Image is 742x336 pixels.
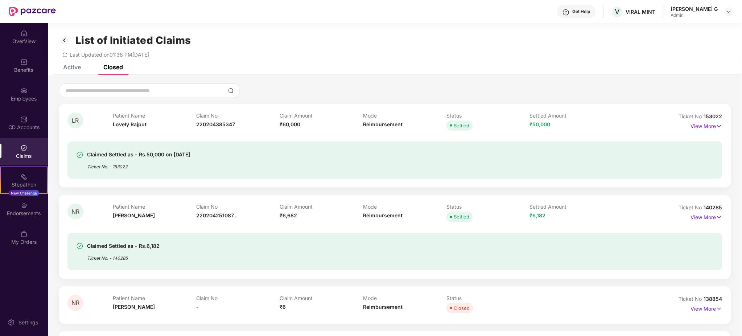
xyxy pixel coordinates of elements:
p: Settled Amount [530,204,613,210]
img: svg+xml;base64,PHN2ZyBpZD0iQ2xhaW0iIHhtbG5zPSJodHRwOi8vd3d3LnczLm9yZy8yMDAwL3N2ZyIgd2lkdGg9IjIwIi... [20,144,28,152]
p: Claim No [196,204,280,210]
img: svg+xml;base64,PHN2ZyBpZD0iRHJvcGRvd24tMzJ4MzIiIHhtbG5zPSJodHRwOi8vd3d3LnczLm9yZy8yMDAwL3N2ZyIgd2... [726,9,732,15]
p: Claim Amount [280,295,363,301]
p: View More [691,120,722,130]
span: - [196,304,199,310]
div: Claimed Settled as - Rs.6,182 [87,242,160,250]
span: Lovely Rajput [113,121,147,127]
p: View More [691,303,722,313]
span: V [615,7,620,16]
img: svg+xml;base64,PHN2ZyB3aWR0aD0iMzIiIGhlaWdodD0iMzIiIHZpZXdCb3g9IjAgMCAzMiAzMiIgZmlsbD0ibm9uZSIgeG... [59,34,70,46]
span: [PERSON_NAME] [113,212,155,218]
span: ₹60,000 [280,121,300,127]
span: 153022 [704,113,722,119]
div: Active [63,63,81,71]
p: Patient Name [113,204,196,210]
div: Ticket No. - 153022 [87,159,190,170]
img: svg+xml;base64,PHN2ZyB4bWxucz0iaHR0cDovL3d3dy53My5vcmcvMjAwMC9zdmciIHdpZHRoPSIyMSIgaGVpZ2h0PSIyMC... [20,173,28,180]
img: svg+xml;base64,PHN2ZyBpZD0iRW1wbG95ZWVzIiB4bWxucz0iaHR0cDovL3d3dy53My5vcmcvMjAwMC9zdmciIHdpZHRoPS... [20,87,28,94]
img: svg+xml;base64,PHN2ZyBpZD0iU2VhcmNoLTMyeDMyIiB4bWxucz0iaHR0cDovL3d3dy53My5vcmcvMjAwMC9zdmciIHdpZH... [228,88,234,94]
p: Patient Name [113,295,196,301]
div: New Challenge [9,190,39,196]
p: Claim No [196,295,280,301]
span: ₹6 [280,304,286,310]
span: ₹50,000 [530,121,551,127]
span: Last Updated on 01:38 PM[DATE] [70,52,149,58]
div: Settled [454,213,469,220]
span: NR [71,209,79,215]
span: [PERSON_NAME] [113,304,155,310]
div: Admin [671,12,718,18]
span: Ticket No [679,113,704,119]
h1: List of Initiated Claims [75,34,191,46]
p: Patient Name [113,112,196,119]
div: [PERSON_NAME] G [671,5,718,12]
span: redo [62,52,67,58]
span: 220204251087... [196,212,238,218]
p: Settled Amount [530,112,613,119]
span: 140285 [704,204,722,210]
img: svg+xml;base64,PHN2ZyBpZD0iRW5kb3JzZW1lbnRzIiB4bWxucz0iaHR0cDovL3d3dy53My5vcmcvMjAwMC9zdmciIHdpZH... [20,202,28,209]
p: Claim No [196,112,280,119]
div: Get Help [573,9,590,15]
img: New Pazcare Logo [9,7,56,16]
p: Claim Amount [280,204,363,210]
img: svg+xml;base64,PHN2ZyBpZD0iSGVscC0zMngzMiIgeG1sbnM9Imh0dHA6Ly93d3cudzMub3JnLzIwMDAvc3ZnIiB3aWR0aD... [562,9,570,16]
div: Closed [103,63,123,71]
span: NR [71,300,79,306]
span: 138854 [704,296,722,302]
span: LR [72,118,79,124]
div: Settled [454,122,469,129]
p: View More [691,212,722,221]
img: svg+xml;base64,PHN2ZyBpZD0iQmVuZWZpdHMiIHhtbG5zPSJodHRwOi8vd3d3LnczLm9yZy8yMDAwL3N2ZyIgd2lkdGg9Ij... [20,58,28,66]
img: svg+xml;base64,PHN2ZyBpZD0iU2V0dGluZy0yMHgyMCIgeG1sbnM9Imh0dHA6Ly93d3cudzMub3JnLzIwMDAvc3ZnIiB3aW... [8,319,15,326]
div: Stepathon [1,181,47,188]
img: svg+xml;base64,PHN2ZyBpZD0iQ0RfQWNjb3VudHMiIGRhdGEtbmFtZT0iQ0QgQWNjb3VudHMiIHhtbG5zPSJodHRwOi8vd3... [20,116,28,123]
img: svg+xml;base64,PHN2ZyB4bWxucz0iaHR0cDovL3d3dy53My5vcmcvMjAwMC9zdmciIHdpZHRoPSIxNyIgaGVpZ2h0PSIxNy... [716,213,722,221]
span: Ticket No [679,296,704,302]
p: Status [446,295,530,301]
span: Reimbursement [363,212,403,218]
span: 220204385347 [196,121,235,127]
div: Settings [16,319,40,326]
span: Ticket No [679,204,704,210]
p: Status [446,204,530,210]
span: ₹6,682 [280,212,297,218]
div: Ticket No. - 140285 [87,250,160,262]
span: Reimbursement [363,304,403,310]
p: Mode [363,112,446,119]
p: Mode [363,204,446,210]
p: Mode [363,295,446,301]
span: Reimbursement [363,121,403,127]
p: Status [446,112,530,119]
div: Claimed Settled as - Rs.50,000 on [DATE] [87,150,190,159]
span: ₹6,182 [530,212,546,218]
img: svg+xml;base64,PHN2ZyBpZD0iSG9tZSIgeG1sbnM9Imh0dHA6Ly93d3cudzMub3JnLzIwMDAvc3ZnIiB3aWR0aD0iMjAiIG... [20,30,28,37]
img: svg+xml;base64,PHN2ZyB4bWxucz0iaHR0cDovL3d3dy53My5vcmcvMjAwMC9zdmciIHdpZHRoPSIxNyIgaGVpZ2h0PSIxNy... [716,305,722,313]
p: Claim Amount [280,112,363,119]
img: svg+xml;base64,PHN2ZyBpZD0iU3VjY2Vzcy0zMngzMiIgeG1sbnM9Imh0dHA6Ly93d3cudzMub3JnLzIwMDAvc3ZnIiB3aW... [76,151,83,159]
div: Closed [454,304,470,312]
div: VIRAL MINT [626,8,656,15]
img: svg+xml;base64,PHN2ZyB4bWxucz0iaHR0cDovL3d3dy53My5vcmcvMjAwMC9zdmciIHdpZHRoPSIxNyIgaGVpZ2h0PSIxNy... [716,122,722,130]
img: svg+xml;base64,PHN2ZyBpZD0iU3VjY2Vzcy0zMngzMiIgeG1sbnM9Imh0dHA6Ly93d3cudzMub3JnLzIwMDAvc3ZnIiB3aW... [76,242,83,250]
img: svg+xml;base64,PHN2ZyBpZD0iTXlfT3JkZXJzIiBkYXRhLW5hbWU9Ik15IE9yZGVycyIgeG1sbnM9Imh0dHA6Ly93d3cudz... [20,230,28,238]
